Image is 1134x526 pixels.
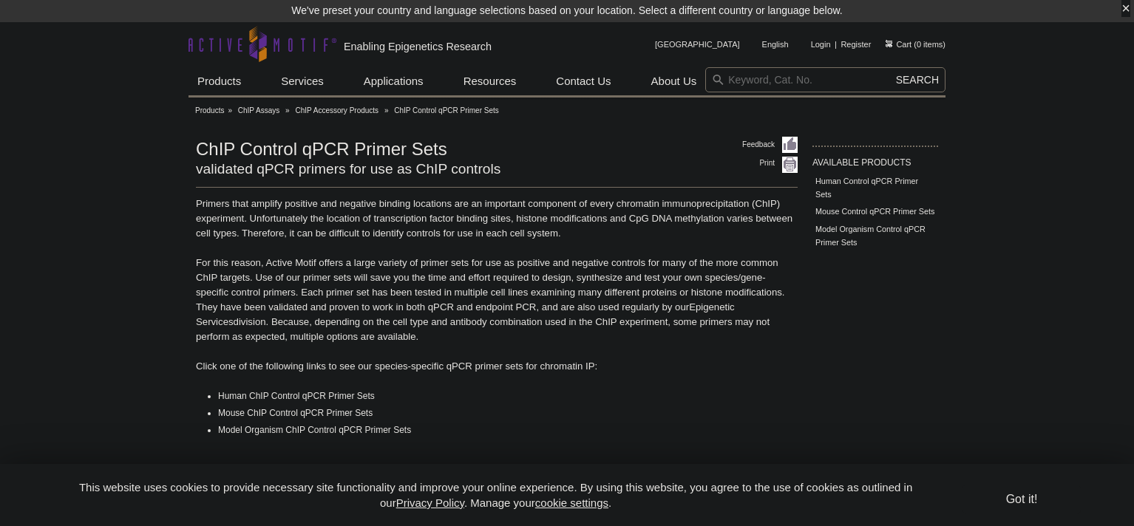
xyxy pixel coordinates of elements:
a: Model Organism ChIP Control qPCR Primer Sets [218,423,411,437]
a: Resources [455,67,526,95]
a: Products [189,67,250,95]
button: Search [892,73,943,86]
p: For this reason, Active Motif offers a large variety of primer sets for use as positive and negat... [196,256,798,344]
a: Human ChIP Control qPCR Primer Sets [218,389,375,403]
input: Keyword, Cat. No. [705,67,945,92]
h1: ChIP Control qPCR Primer Sets [196,137,727,159]
a: Cart [886,39,911,49]
li: » [285,106,290,115]
button: Got it! [962,485,1081,514]
a: Contact Us [547,67,619,95]
a: Feedback [742,137,798,153]
img: Your Cart [886,40,892,47]
a: Print [742,157,798,173]
li: (0 items) [886,35,945,53]
li: | [835,35,837,53]
p: Click one of the following links to see our species-specific qPCR primer sets for chromatin IP: [196,359,798,374]
a: Mouse ChIP Control qPCR Primer Sets [218,406,373,420]
a: Mouse Control qPCR Primer Sets [815,205,934,218]
a: Human Control qPCR Primer Sets [815,174,935,201]
h2: validated qPCR primers for use as ChIP controls [196,163,727,176]
a: English [755,35,796,53]
h2: Enabling Epigenetics Research [344,40,492,53]
li: » [384,106,389,115]
p: This website uses cookies to provide necessary site functionality and improve your online experie... [53,479,938,510]
a: Model Organism Control qPCR Primer Sets [815,222,935,249]
a: Products [195,104,224,117]
a: ChIP Assays [238,104,280,117]
a: Register [841,39,871,49]
a: [GEOGRAPHIC_DATA] [648,35,747,53]
a: Privacy Policy [396,496,464,509]
a: Login [811,39,831,49]
a: ChIP Accessory Products [295,104,378,117]
a: Epigenetic Services [196,301,735,327]
a: Applications [355,67,432,95]
li: » [228,106,232,115]
a: Services [272,67,333,95]
a: About Us [642,67,706,95]
p: Primers that amplify positive and negative binding locations are an important component of every ... [196,197,798,241]
button: cookie settings [535,496,608,509]
h2: AVAILABLE PRODUCTS [812,146,938,172]
span: Search [896,74,939,86]
li: ChIP Control qPCR Primer Sets [394,106,499,115]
